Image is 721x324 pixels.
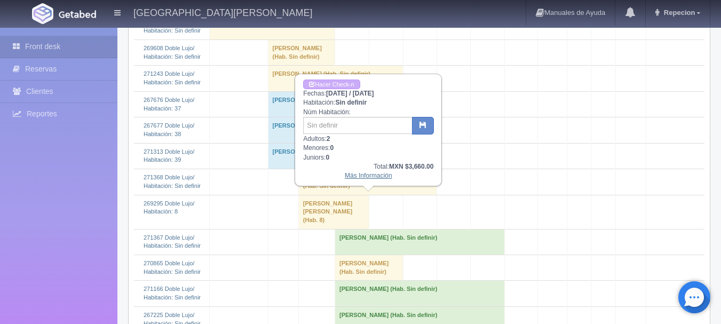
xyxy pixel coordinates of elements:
[335,229,505,255] td: [PERSON_NAME] (Hab. Sin definir)
[303,117,413,134] input: Sin definir
[268,143,403,169] td: [PERSON_NAME] (Hab. 39)
[144,260,201,275] a: 270865 Doble Lujo/Habitación: Sin definir
[389,163,433,170] b: MXN $3,660.00
[144,70,201,85] a: 271243 Doble Lujo/Habitación: Sin definir
[268,117,437,143] td: [PERSON_NAME] (Hab. 38)
[144,174,201,189] a: 271368 Doble Lujo/Habitación: Sin definir
[144,234,201,249] a: 271367 Doble Lujo/Habitación: Sin definir
[144,122,194,137] a: 267677 Doble Lujo/Habitación: 38
[303,162,433,171] div: Total:
[144,97,194,112] a: 267676 Doble Lujo/Habitación: 37
[268,40,335,66] td: [PERSON_NAME] (Hab. Sin definir)
[335,255,403,281] td: [PERSON_NAME] (Hab. Sin definir)
[144,148,194,163] a: 271313 Doble Lujo/Habitación: 39
[335,281,505,306] td: [PERSON_NAME] (Hab. Sin definir)
[326,154,329,161] b: 0
[296,75,441,185] div: Fechas: Habitación: Núm Habitación: Adultos: Menores: Juniors:
[133,5,312,19] h4: [GEOGRAPHIC_DATA][PERSON_NAME]
[330,144,334,152] b: 0
[144,286,201,301] a: 271166 Doble Lujo/Habitación: Sin definir
[303,80,360,90] a: Hacer Check-in
[327,135,330,143] b: 2
[144,200,194,215] a: 269295 Doble Lujo/Habitación: 8
[144,45,201,60] a: 269608 Doble Lujo/Habitación: Sin definir
[661,9,695,17] span: Repecion
[268,91,437,117] td: [PERSON_NAME] (Hab. 37)
[335,99,367,106] b: Sin definir
[32,3,53,24] img: Getabed
[298,195,369,229] td: [PERSON_NAME] [PERSON_NAME] (Hab. 8)
[326,90,374,97] b: [DATE] / [DATE]
[345,172,392,179] a: Más Información
[268,66,403,91] td: [PERSON_NAME] (Hab. Sin definir)
[59,10,96,18] img: Getabed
